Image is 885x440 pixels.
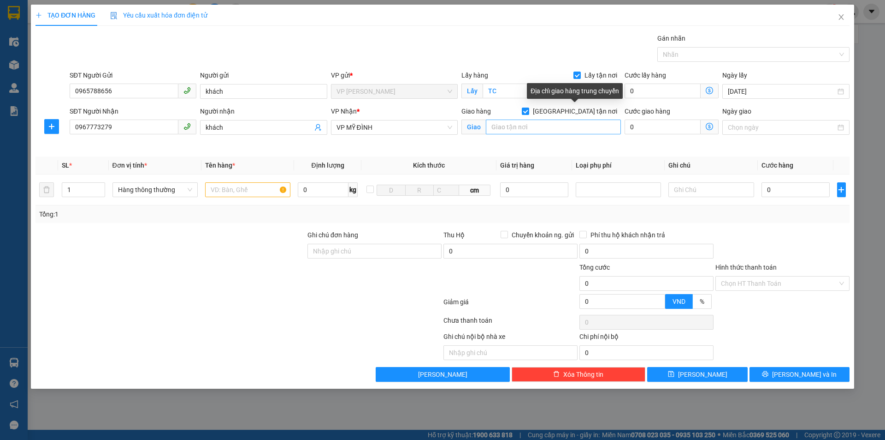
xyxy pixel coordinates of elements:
span: VND [673,298,685,305]
div: SĐT Người Nhận [70,106,196,116]
span: SL [62,162,69,169]
div: Chưa thanh toán [442,315,578,332]
div: Tổng: 1 [39,209,342,219]
input: Cước giao hàng [625,120,701,134]
span: dollar-circle [706,123,713,130]
label: Hình thức thanh toán [715,264,777,271]
button: printer[PERSON_NAME] và In [749,367,850,382]
input: R [405,185,434,196]
span: plus [35,12,42,18]
span: Giao [461,120,486,134]
span: printer [762,371,768,378]
input: Cước lấy hàng [625,84,701,98]
span: phone [183,123,191,130]
span: VP Nhận [331,108,357,115]
div: Người gửi [200,70,327,80]
input: Ngày lấy [728,86,835,96]
input: Ghi chú đơn hàng [307,244,442,259]
span: phone [183,87,191,94]
input: Ghi Chú [668,182,754,197]
span: save [668,371,674,378]
span: Thu Hộ [443,231,465,239]
label: Ngày giao [722,108,751,115]
th: Loại phụ phí [572,157,665,175]
button: plus [837,182,846,197]
label: Ngày lấy [722,72,747,79]
label: Cước lấy hàng [625,72,666,79]
span: Chuyển khoản ng. gửi [508,230,578,240]
input: Nhập ghi chú [443,345,578,360]
div: Địa chỉ giao hàng trung chuyển [527,83,623,99]
span: Kích thước [413,162,445,169]
span: Hàng thông thường [118,183,192,197]
span: cm [459,185,490,196]
input: 0 [500,182,569,197]
span: dollar-circle [706,87,713,94]
span: [GEOGRAPHIC_DATA] tận nơi [529,106,621,116]
button: Close [828,5,854,30]
input: Lấy tận nơi [483,84,621,98]
span: Cước hàng [761,162,793,169]
div: VP gửi [331,70,458,80]
strong: CHUYỂN PHÁT NHANH AN PHÚ QUÝ [14,7,80,37]
div: Người nhận [200,106,327,116]
span: Lấy tận nơi [581,70,621,80]
span: Phí thu hộ khách nhận trả [587,230,669,240]
span: Giao hàng [461,108,491,115]
img: icon [110,12,118,19]
input: Ngày giao [728,122,835,133]
span: Giá trị hàng [500,162,534,169]
span: user-add [314,124,322,131]
span: plus [45,123,59,130]
span: close [838,13,845,21]
span: delete [553,371,560,378]
label: Gán nhãn [657,35,685,42]
span: Yêu cầu xuất hóa đơn điện tử [110,12,207,19]
button: [PERSON_NAME] [376,367,510,382]
span: kg [348,182,358,197]
label: Ghi chú đơn hàng [307,231,358,239]
span: Tổng cước [579,264,610,271]
input: C [433,185,459,196]
div: Chi phí nội bộ [579,332,714,345]
span: [PERSON_NAME] [678,369,727,380]
button: deleteXóa Thông tin [512,367,646,382]
span: [PERSON_NAME] và In [772,369,837,380]
input: D [377,185,405,196]
img: logo [5,50,12,96]
button: save[PERSON_NAME] [647,367,747,382]
div: SĐT Người Gửi [70,70,196,80]
input: VD: Bàn, Ghế [205,182,290,197]
span: Xóa Thông tin [563,369,603,380]
button: delete [39,182,54,197]
span: [PERSON_NAME] [418,369,467,380]
span: TẠO ĐƠN HÀNG [35,12,95,19]
span: % [700,298,704,305]
span: Đơn vị tính [112,162,147,169]
span: Lấy hàng [461,72,488,79]
span: Định lượng [311,162,344,169]
th: Ghi chú [665,157,757,175]
span: Lấy [461,84,483,98]
div: Giảm giá [442,297,578,313]
span: plus [838,186,845,193]
label: Cước giao hàng [625,108,670,115]
span: Tên hàng [205,162,235,169]
span: VP THANH CHƯƠNG [336,84,452,98]
button: plus [44,119,59,134]
span: VP MỸ ĐÌNH [336,121,452,134]
input: Giao tận nơi [486,120,621,134]
span: [GEOGRAPHIC_DATA], [GEOGRAPHIC_DATA] ↔ [GEOGRAPHIC_DATA] [13,39,81,71]
div: Ghi chú nội bộ nhà xe [443,332,578,345]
